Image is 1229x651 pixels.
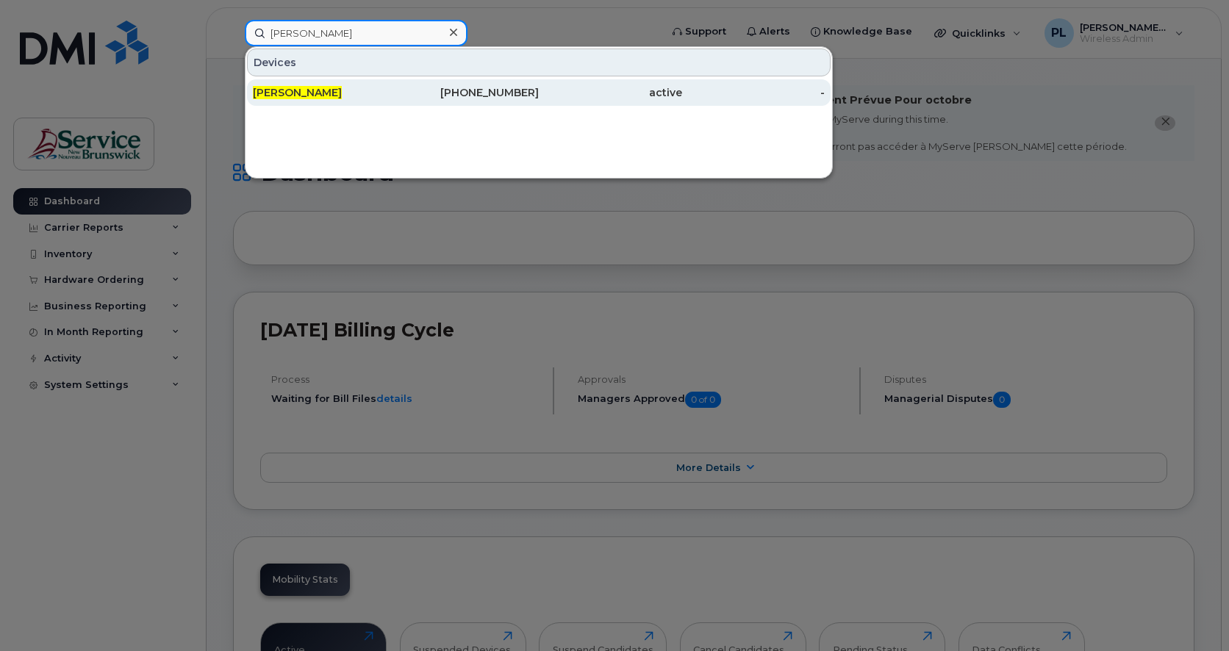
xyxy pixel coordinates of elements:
[253,86,342,99] span: [PERSON_NAME]
[247,79,831,106] a: [PERSON_NAME][PHONE_NUMBER]active-
[682,85,825,100] div: -
[396,85,540,100] div: [PHONE_NUMBER]
[539,85,682,100] div: active
[247,48,831,76] div: Devices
